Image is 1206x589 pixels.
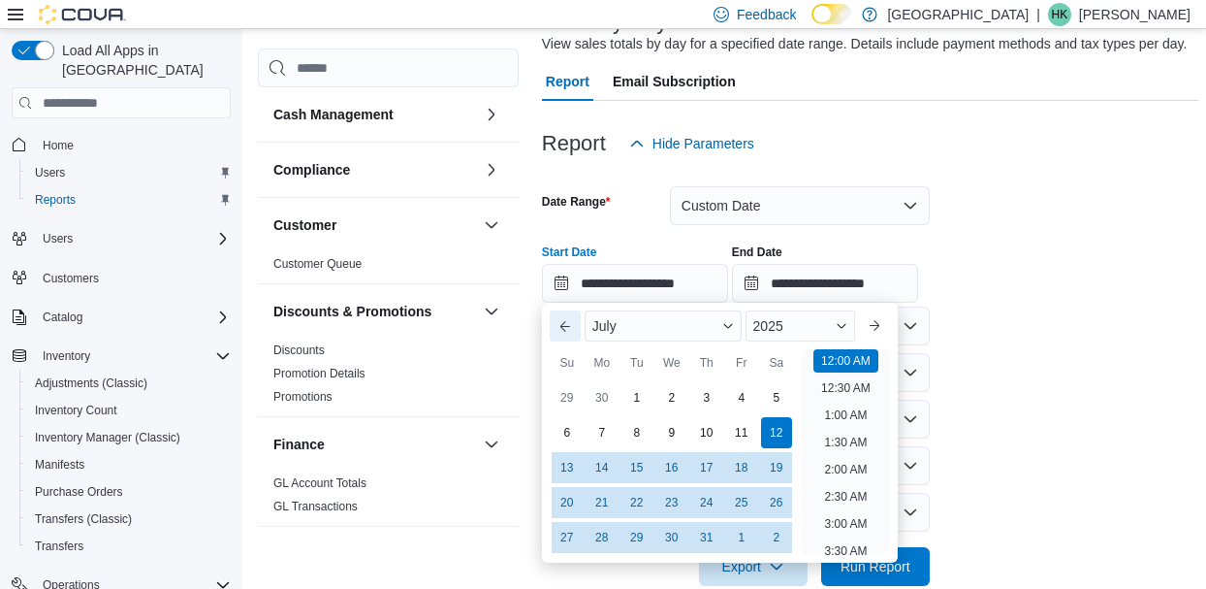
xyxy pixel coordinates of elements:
[732,264,918,303] input: Press the down key to open a popover containing a calendar.
[35,403,117,418] span: Inventory Count
[43,310,82,325] span: Catalog
[27,161,73,184] a: Users
[35,430,180,445] span: Inventory Manager (Classic)
[761,382,792,413] div: day-5
[746,311,856,342] div: Button. Open the year selector. 2025 is currently selected.
[35,539,83,554] span: Transfers
[761,452,792,483] div: day-19
[621,124,762,163] button: Hide Parameters
[273,366,365,381] span: Promotion Details
[19,478,238,506] button: Purchase Orders
[273,257,362,271] a: Customer Queue
[542,264,728,303] input: Press the down key to enter a popover containing a calendar. Press the escape key to close the po...
[903,365,918,380] button: Open list of options
[27,453,92,476] a: Manifests
[480,213,503,237] button: Customer
[699,547,808,586] button: Export
[273,500,358,513] a: GL Transactions
[552,487,583,518] div: day-20
[27,507,140,531] a: Transfers (Classic)
[273,476,366,490] a: GL Account Totals
[711,547,796,586] span: Export
[652,134,754,153] span: Hide Parameters
[587,487,618,518] div: day-21
[761,347,792,378] div: Sa
[19,397,238,424] button: Inventory Count
[691,347,722,378] div: Th
[19,533,238,560] button: Transfers
[258,339,519,416] div: Discounts & Promotions
[816,431,874,454] li: 1:30 AM
[35,376,147,391] span: Adjustments (Classic)
[656,522,687,553] div: day-30
[273,215,476,235] button: Customer
[273,302,431,321] h3: Discounts & Promotions
[621,347,652,378] div: Tu
[4,304,238,331] button: Catalog
[816,485,874,508] li: 2:30 AM
[552,347,583,378] div: Su
[27,426,231,449] span: Inventory Manager (Classic)
[273,105,394,124] h3: Cash Management
[27,535,231,558] span: Transfers
[587,522,618,553] div: day-28
[273,343,325,358] span: Discounts
[19,506,238,533] button: Transfers (Classic)
[27,161,231,184] span: Users
[813,349,878,373] li: 12:00 AM
[816,404,874,427] li: 1:00 AM
[811,4,852,24] input: Dark Mode
[670,186,930,225] button: Custom Date
[273,367,365,380] a: Promotion Details
[19,451,238,478] button: Manifests
[273,390,333,404] a: Promotions
[656,417,687,448] div: day-9
[841,557,910,576] span: Run Report
[35,484,123,500] span: Purchase Orders
[737,5,796,24] span: Feedback
[542,245,597,260] label: Start Date
[552,452,583,483] div: day-13
[613,62,736,101] span: Email Subscription
[27,426,188,449] a: Inventory Manager (Classic)
[621,417,652,448] div: day-8
[35,165,65,180] span: Users
[802,349,890,555] ul: Time
[4,130,238,158] button: Home
[43,231,73,246] span: Users
[35,511,132,527] span: Transfers (Classic)
[19,424,238,451] button: Inventory Manager (Classic)
[35,132,231,156] span: Home
[691,417,722,448] div: day-10
[39,5,126,24] img: Cova
[258,252,519,283] div: Customer
[43,138,74,153] span: Home
[35,457,84,473] span: Manifests
[27,453,231,476] span: Manifests
[27,480,231,504] span: Purchase Orders
[859,311,890,342] button: Next month
[550,311,581,342] button: Previous Month
[691,382,722,413] div: day-3
[726,382,757,413] div: day-4
[761,522,792,553] div: day-2
[273,160,476,180] button: Compliance
[726,347,757,378] div: Fr
[691,487,722,518] div: day-24
[273,435,476,454] button: Finance
[542,132,606,155] h3: Report
[19,159,238,186] button: Users
[35,344,98,368] button: Inventory
[27,399,125,422] a: Inventory Count
[821,547,930,586] button: Run Report
[552,417,583,448] div: day-6
[1079,3,1190,26] p: [PERSON_NAME]
[35,192,76,208] span: Reports
[27,372,155,395] a: Adjustments (Classic)
[691,522,722,553] div: day-31
[587,417,618,448] div: day-7
[35,134,81,157] a: Home
[903,318,918,334] button: Open list of options
[480,158,503,181] button: Compliance
[35,306,231,329] span: Catalog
